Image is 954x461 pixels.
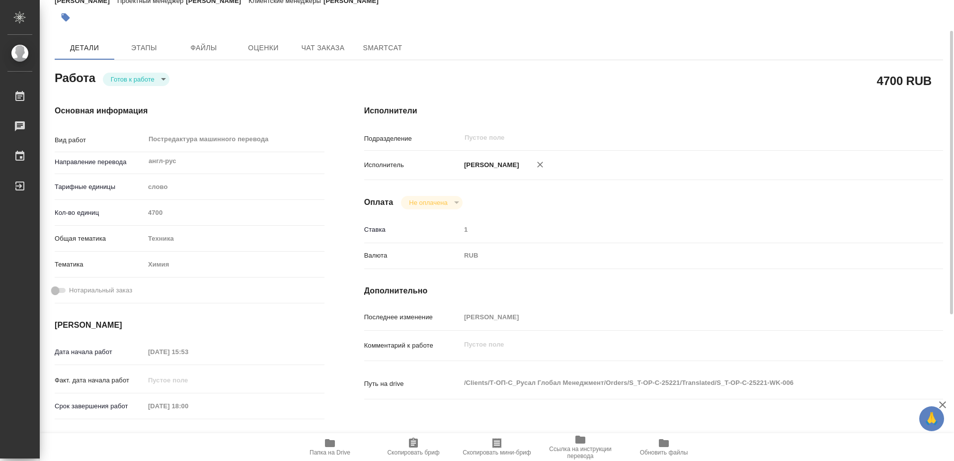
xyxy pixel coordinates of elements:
[401,196,462,209] div: Готов к работе
[461,160,519,170] p: [PERSON_NAME]
[372,433,455,461] button: Скопировать бриф
[877,72,932,89] h2: 4700 RUB
[406,198,450,207] button: Не оплачена
[310,449,350,456] span: Папка на Drive
[55,6,77,28] button: Добавить тэг
[455,433,539,461] button: Скопировать мини-бриф
[387,449,439,456] span: Скопировать бриф
[545,446,616,460] span: Ссылка на инструкции перевода
[120,42,168,54] span: Этапы
[364,196,394,208] h4: Оплата
[923,408,940,429] span: 🙏
[55,401,145,411] p: Срок завершения работ
[145,373,232,387] input: Пустое поле
[539,433,622,461] button: Ссылка на инструкции перевода
[364,312,461,322] p: Последнее изменение
[288,433,372,461] button: Папка на Drive
[359,42,406,54] span: SmartCat
[108,75,158,84] button: Готов к работе
[55,319,324,331] h4: [PERSON_NAME]
[55,135,145,145] p: Вид работ
[145,179,324,195] div: слово
[145,345,232,359] input: Пустое поле
[622,433,706,461] button: Обновить файлы
[461,247,895,264] div: RUB
[55,182,145,192] p: Тарифные единицы
[461,310,895,324] input: Пустое поле
[145,230,324,247] div: Техника
[919,406,944,431] button: 🙏
[364,251,461,261] p: Валюта
[55,208,145,218] p: Кол-во единиц
[464,132,872,144] input: Пустое поле
[239,42,287,54] span: Оценки
[55,105,324,117] h4: Основная информация
[364,105,943,117] h4: Исполнители
[55,157,145,167] p: Направление перевода
[55,68,95,86] h2: Работа
[69,285,132,295] span: Нотариальный заказ
[145,399,232,413] input: Пустое поле
[299,42,347,54] span: Чат заказа
[364,379,461,389] p: Путь на drive
[529,154,551,176] button: Удалить исполнителя
[463,449,531,456] span: Скопировать мини-бриф
[364,225,461,235] p: Ставка
[364,341,461,351] p: Комментарий к работе
[145,205,324,220] input: Пустое поле
[461,222,895,237] input: Пустое поле
[55,375,145,385] p: Факт. дата начала работ
[145,256,324,273] div: Химия
[61,42,108,54] span: Детали
[640,449,688,456] span: Обновить файлы
[103,73,169,86] div: Готов к работе
[461,374,895,391] textarea: /Clients/Т-ОП-С_Русал Глобал Менеджмент/Orders/S_T-OP-C-25221/Translated/S_T-OP-C-25221-WK-006
[55,347,145,357] p: Дата начала работ
[364,285,943,297] h4: Дополнительно
[364,134,461,144] p: Подразделение
[55,260,145,270] p: Тематика
[55,234,145,244] p: Общая тематика
[180,42,228,54] span: Файлы
[364,160,461,170] p: Исполнитель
